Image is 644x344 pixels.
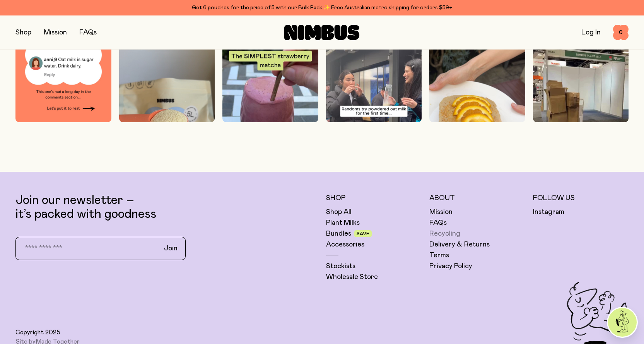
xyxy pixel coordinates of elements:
div: Get 6 pouches for the price of 5 with our Bulk Pack ✨ Free Australian metro shipping for orders $59+ [15,3,629,12]
img: 556989189_18050089898644474_2627792863357848838_n.jpg [15,26,111,122]
img: 546254343_1778970336339798_6000413921743847089_n.jpg [326,26,422,196]
p: Join our newsletter – it’s packed with goodness [15,193,318,221]
h5: Shop [326,193,422,203]
button: Join [158,240,184,257]
a: Log In [581,29,601,36]
a: Mission [429,207,453,217]
img: 543664478_18046860263644474_57853331532972948_n.jpg [429,26,525,197]
span: Copyright 2025 [15,329,60,336]
a: FAQs [79,29,97,36]
h5: About [429,193,525,203]
a: Terms [429,251,449,260]
span: Join [164,244,178,253]
img: agent [608,308,637,337]
a: Bundles [326,229,351,238]
img: 548900559_2583808028667976_2324935199901204534_n.jpg [222,26,318,196]
a: Instagram [533,207,564,217]
a: FAQs [429,218,447,228]
a: Stockists [326,262,355,271]
a: Plant Milks [326,218,360,228]
img: 553348042_18049336670644474_9108754550876067654_n.jpg [119,26,215,197]
a: Shop All [326,207,352,217]
span: Save [357,231,369,236]
h5: Follow Us [533,193,629,203]
a: Privacy Policy [429,262,472,271]
a: Delivery & Returns [429,240,490,249]
a: Recycling [429,229,460,238]
a: Accessories [326,240,364,249]
img: 543673961_31114786308165972_6408734730897403077_n.jpg [533,26,629,196]
a: Wholesale Store [326,272,378,282]
button: 0 [613,25,629,40]
a: Mission [44,29,67,36]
